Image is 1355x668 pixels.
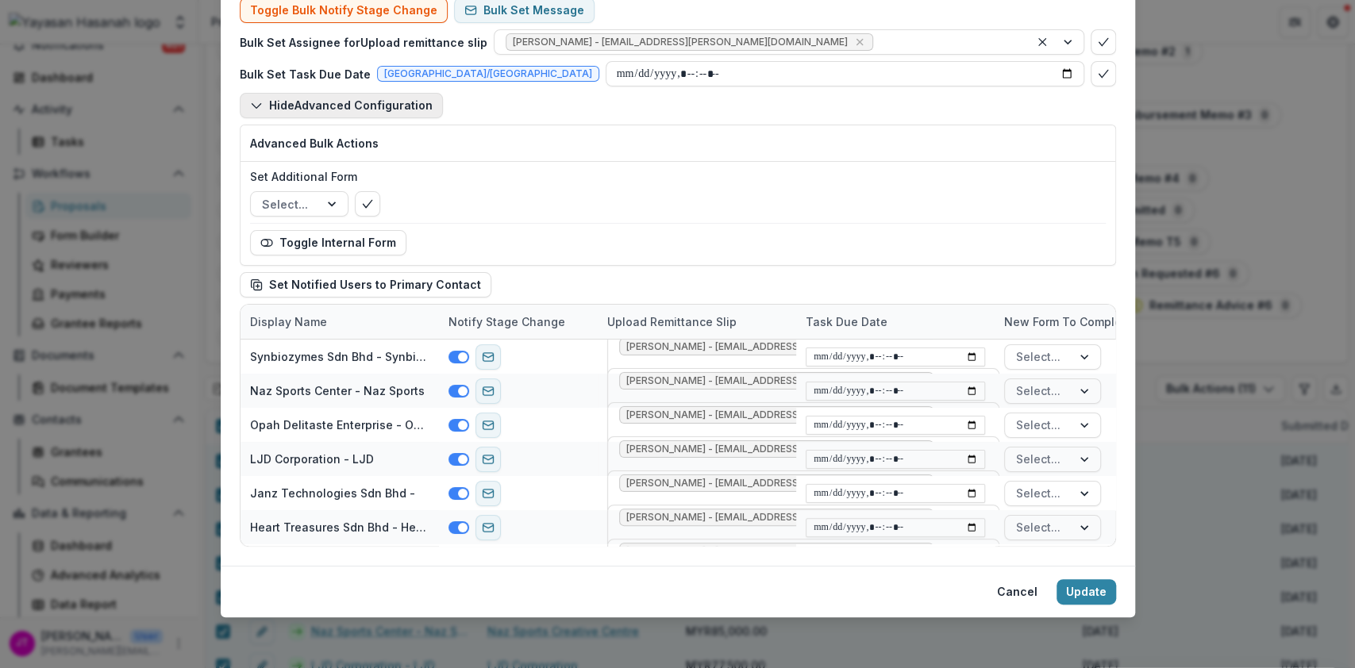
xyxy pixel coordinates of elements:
span: [PERSON_NAME] - [EMAIL_ADDRESS][PERSON_NAME][DOMAIN_NAME] [626,341,910,352]
div: Remove Dina - nur.dina@hasanah.org.my [914,509,927,525]
span: [PERSON_NAME] - [EMAIL_ADDRESS][PERSON_NAME][DOMAIN_NAME] [626,478,910,489]
button: send-email [475,481,501,506]
div: Upload remittance slip [598,313,746,330]
div: Clear selected options [1033,33,1052,52]
div: Task Due Date [796,305,995,339]
div: Upload remittance slip [598,305,796,339]
button: send-email [475,447,501,472]
div: Display Name [241,313,337,330]
p: Advanced Bulk Actions [250,135,1106,152]
div: Synbiozymes Sdn Bhd - Synbiozymes [250,348,429,365]
div: Notify Stage Change [439,305,598,339]
label: Set Additional Form [250,168,1096,185]
span: [PERSON_NAME] - [EMAIL_ADDRESS][PERSON_NAME][DOMAIN_NAME] [513,36,848,48]
p: Bulk Set Task Due Date [240,66,371,83]
div: Remove Dina - nur.dina@hasanah.org.my [852,34,868,50]
span: [GEOGRAPHIC_DATA]/[GEOGRAPHIC_DATA] [384,68,592,79]
button: Update [1057,579,1116,605]
span: [PERSON_NAME] - [EMAIL_ADDRESS][PERSON_NAME][DOMAIN_NAME] [626,512,910,523]
div: Heart Treasures Sdn Bhd - Heart Treasures [250,519,429,536]
div: LJD Corporation - LJD [250,451,374,467]
div: Remove Dina - nur.dina@hasanah.org.my [914,543,927,559]
button: bulk-confirm-option [355,191,380,217]
div: New Form To Complete [995,313,1142,330]
div: Task Due Date [796,313,897,330]
div: Remove Dina - nur.dina@hasanah.org.my [914,441,927,457]
span: [PERSON_NAME] - [EMAIL_ADDRESS][PERSON_NAME][DOMAIN_NAME] [626,375,910,386]
p: Bulk Set Assignee for Upload remittance slip [240,34,487,51]
div: Display Name [241,305,439,339]
div: New Form To Complete [995,305,1193,339]
div: Remove Dina - nur.dina@hasanah.org.my [914,373,927,389]
div: Remove Dina - nur.dina@hasanah.org.my [914,475,927,491]
div: Notify Stage Change [439,313,575,330]
button: bulk-confirm-option [1091,29,1116,55]
button: Set Notified Users to Primary Contact [240,272,491,298]
button: send-email [475,378,501,404]
button: send-email [475,413,501,438]
div: Naz Sports Center - Naz Sports [250,382,425,399]
div: Janz Technologies Sdn Bhd - [250,485,415,501]
div: Remove Dina - nur.dina@hasanah.org.my [914,407,927,423]
button: Toggle Internal Form [250,230,406,255]
span: [PERSON_NAME] - [EMAIL_ADDRESS][PERSON_NAME][DOMAIN_NAME] [626,409,910,420]
div: Opah Delitaste Enterprise - Opah [250,417,429,433]
button: HideAdvanced Configuration [240,93,443,118]
button: Cancel [987,579,1047,605]
button: send-email [475,515,501,540]
button: bulk-confirm-option [1091,61,1116,86]
span: [PERSON_NAME] - [EMAIL_ADDRESS][PERSON_NAME][DOMAIN_NAME] [626,443,910,455]
span: [PERSON_NAME] - [EMAIL_ADDRESS][PERSON_NAME][DOMAIN_NAME] [626,546,910,557]
button: send-email [475,344,501,370]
